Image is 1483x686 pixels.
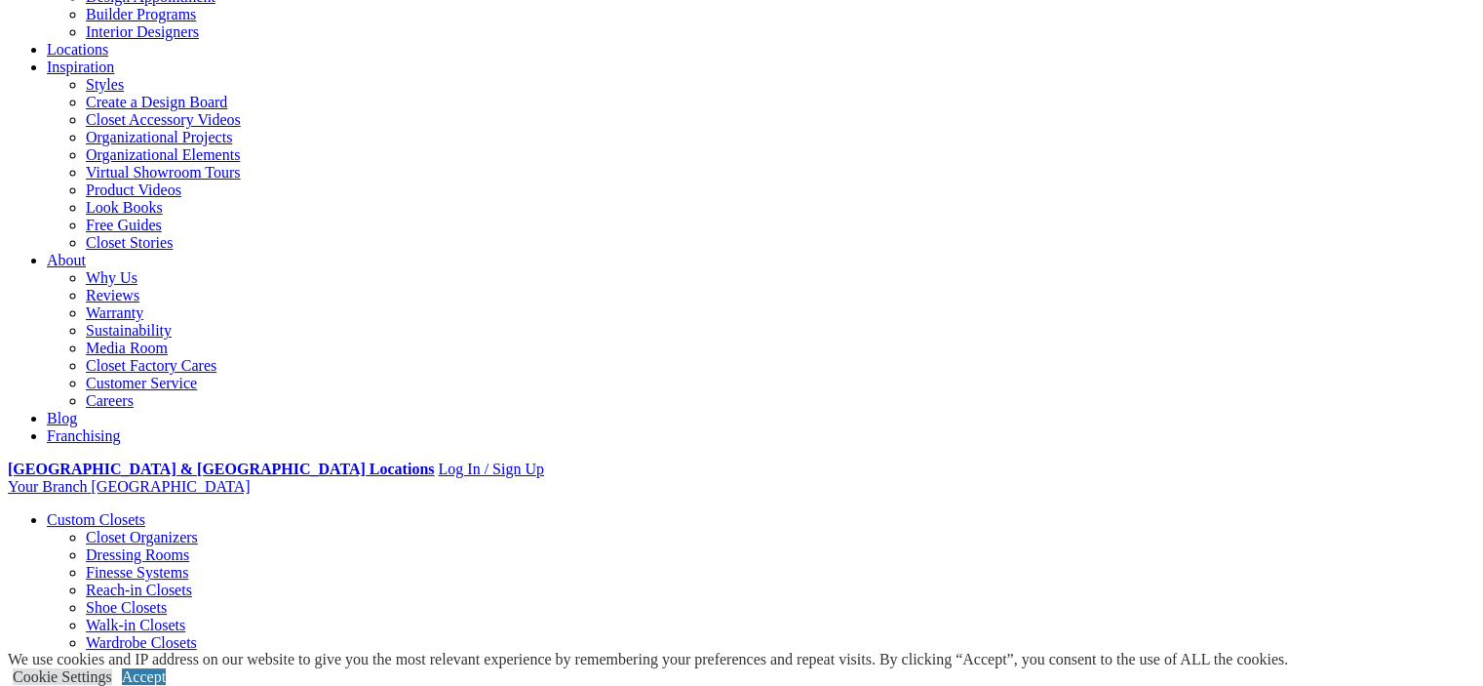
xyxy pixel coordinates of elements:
a: Log In / Sign Up [438,461,543,477]
a: Franchising [47,427,121,444]
a: Reviews [86,287,139,303]
a: Virtual Showroom Tours [86,164,241,181]
span: Your Branch [8,478,87,495]
a: Your Branch [GEOGRAPHIC_DATA] [8,478,251,495]
a: Free Guides [86,217,162,233]
a: Create a Design Board [86,94,227,110]
a: Builder Programs [86,6,196,22]
a: Careers [86,392,134,409]
a: Custom Closets [47,511,145,528]
a: Inspiration [47,59,114,75]
a: Closet Stories [86,234,173,251]
span: [GEOGRAPHIC_DATA] [91,478,250,495]
a: Warranty [86,304,143,321]
a: Look Books [86,199,163,216]
a: Cookie Settings [13,668,112,685]
a: Customer Service [86,375,197,391]
div: We use cookies and IP address on our website to give you the most relevant experience by remember... [8,651,1288,668]
a: Finesse Systems [86,564,188,581]
a: Why Us [86,269,137,286]
a: Interior Designers [86,23,199,40]
a: Locations [47,41,108,58]
a: Walk-in Closets [86,617,185,633]
a: Organizational Projects [86,129,232,145]
a: Product Videos [86,182,181,198]
a: Sustainability [86,322,172,339]
a: Shoe Closets [86,599,167,616]
a: Styles [86,76,124,93]
a: Closet Factory Cares [86,357,216,374]
a: Closet Organizers [86,529,198,545]
a: Wardrobe Closets [86,634,197,651]
a: About [47,252,86,268]
a: Blog [47,410,77,426]
a: Media Room [86,340,168,356]
a: Reach-in Closets [86,582,192,598]
a: Accept [122,668,166,685]
a: Dressing Rooms [86,546,189,563]
a: Closet Accessory Videos [86,111,241,128]
a: Organizational Elements [86,146,240,163]
a: [GEOGRAPHIC_DATA] & [GEOGRAPHIC_DATA] Locations [8,461,434,477]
